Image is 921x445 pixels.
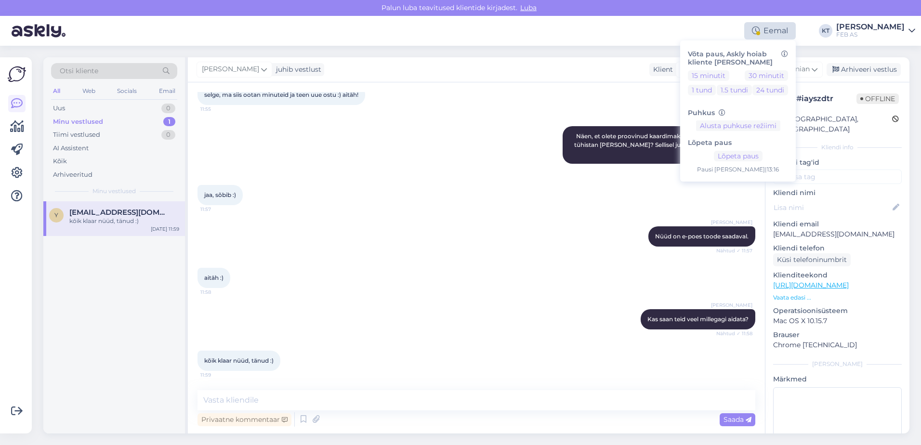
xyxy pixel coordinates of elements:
div: Klient [649,65,673,75]
div: Minu vestlused [53,117,103,127]
span: selge, ma siis ootan minuteid ja teen uue ostu :) aitäh! [204,91,358,98]
p: Kliendi tag'id [773,157,902,168]
button: 30 minutit [745,70,788,81]
button: 1 tund [688,85,716,95]
div: Arhiveeritud [53,170,92,180]
p: Märkmed [773,374,902,384]
input: Lisa tag [773,170,902,184]
div: 0 [161,104,175,113]
div: AI Assistent [53,144,89,153]
div: Tiimi vestlused [53,130,100,140]
span: [PERSON_NAME] [711,219,752,226]
input: Lisa nimi [774,202,891,213]
div: Uus [53,104,65,113]
span: Kas saan teid veel millegagi aidata? [647,315,749,323]
span: jaa, sõbib :) [204,191,236,198]
span: Nähtud ✓ 11:57 [716,247,752,254]
div: [PERSON_NAME] [836,23,905,31]
div: All [51,85,62,97]
div: Eemal [744,22,796,39]
a: [PERSON_NAME]FEB AS [836,23,915,39]
p: Kliendi email [773,219,902,229]
span: [PERSON_NAME] [711,301,752,309]
h6: Võta paus, Askly hoiab kliente [PERSON_NAME] [688,50,788,66]
div: Email [157,85,177,97]
img: Askly Logo [8,65,26,83]
h6: Puhkus [688,109,788,117]
span: Nüüd on e-poes toode saadaval. [655,233,749,240]
span: Luba [517,3,539,12]
span: aitäh :) [204,274,224,281]
div: Privaatne kommentaar [197,413,291,426]
div: Kõik [53,157,67,166]
div: 1 [163,117,175,127]
span: 11:57 [200,206,237,213]
span: yllipark@gmail.com [69,208,170,217]
p: Brauser [773,330,902,340]
span: Otsi kliente [60,66,98,76]
div: [DATE] 11:59 [151,225,179,233]
span: Minu vestlused [92,187,136,196]
span: 11:59 [200,371,237,379]
div: FEB AS [836,31,905,39]
div: juhib vestlust [272,65,321,75]
div: Arhiveeri vestlus [827,63,901,76]
a: [URL][DOMAIN_NAME] [773,281,849,289]
div: [GEOGRAPHIC_DATA], [GEOGRAPHIC_DATA] [776,114,892,134]
p: Vaata edasi ... [773,293,902,302]
button: Alusta puhkuse režiimi [696,120,780,131]
p: Chrome [TECHNICAL_ID] [773,340,902,350]
span: 11:55 [200,105,237,113]
div: Küsi telefoninumbrit [773,253,851,266]
div: [PERSON_NAME] [773,360,902,368]
p: Kliendi nimi [773,188,902,198]
span: Offline [856,93,899,104]
button: 24 tundi [752,85,788,95]
span: [PERSON_NAME] [202,64,259,75]
span: Saada [724,415,751,424]
span: 11:58 [200,288,237,296]
div: Kliendi info [773,143,902,152]
p: Kliendi telefon [773,243,902,253]
h6: Lõpeta paus [688,139,788,147]
p: Operatsioonisüsteem [773,306,902,316]
button: 1.5 tundi [717,85,752,95]
span: Nähtud ✓ 11:58 [716,330,752,337]
span: kõik klaar nüüd, tänud :) [204,357,274,364]
span: Näen, et olete proovinud kaardimaksega tellimust teha. Kas tühistan [PERSON_NAME]? Sellisel juhul... [574,132,750,157]
p: Klienditeekond [773,270,902,280]
p: [EMAIL_ADDRESS][DOMAIN_NAME] [773,229,902,239]
div: 0 [161,130,175,140]
button: 15 minutit [688,70,729,81]
span: y [54,211,58,219]
div: kõik klaar nüüd, tänud :) [69,217,179,225]
div: Pausi [PERSON_NAME] | 13:16 [688,165,788,174]
p: Mac OS X 10.15.7 [773,316,902,326]
div: KT [819,24,832,38]
div: Socials [115,85,139,97]
button: Lõpeta paus [714,151,763,161]
div: Web [80,85,97,97]
div: # iayszdtr [796,93,856,105]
